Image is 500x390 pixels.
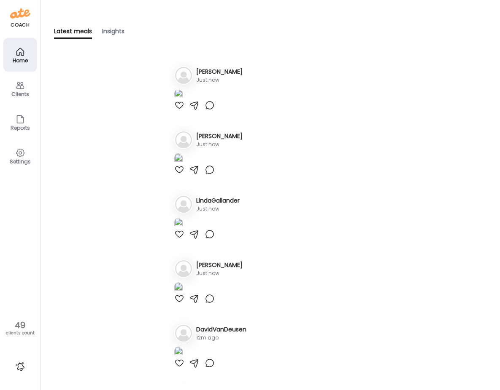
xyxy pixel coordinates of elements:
div: Settings [5,159,35,164]
img: bg-avatar-default.svg [175,131,192,148]
h3: [PERSON_NAME] [196,67,243,76]
img: bg-avatar-default.svg [175,325,192,342]
div: Just now [196,205,240,213]
div: 49 [3,320,37,330]
div: Just now [196,141,243,148]
img: ate [10,7,30,20]
div: coach [11,21,30,29]
img: bg-avatar-default.svg [175,67,192,84]
img: bg-avatar-default.svg [175,260,192,277]
h3: [PERSON_NAME] [196,132,243,141]
img: bg-avatar-default.svg [175,196,192,213]
div: clients count [3,330,37,336]
div: Latest meals [54,27,92,39]
h3: [PERSON_NAME] [196,261,243,270]
img: images%2FaH2RMbG7gUSKjNeGIWE0r2Uo9bk1%2FukpBb6Oww7MrOeB33zV8%2FNfvo9RqdpKBCNqQdtCvZ_1080 [174,347,183,358]
div: Clients [5,91,35,97]
div: Home [5,58,35,63]
img: images%2FEQF0lNx2D9MvxETZ27iei7D27TD3%2Fkf6pkbeQwIRZUoFuOysJ%2FW3H9x7jouE6YfDTBKQE8_1080 [174,282,183,294]
div: 12m ago [196,334,246,342]
div: Reports [5,125,35,131]
img: images%2FYjhSYng5tDXoxTha6SCaeefw10r1%2F44hJuzjmnArwpjR2HxWg%2FcjjghgWaP2qJFYfdMdd2_1080 [174,89,183,100]
div: Insights [102,27,124,39]
img: images%2FJtQsdcXOJDXDzeIq3bKIlVjQ7Xe2%2FL3xZGfzy2b5xrSNXjE9g%2FKmhh8meitNf6USGmvSqF_1080 [174,218,183,229]
h3: DavidVanDeusen [196,325,246,334]
div: Just now [196,270,243,277]
h3: LindaGallander [196,196,240,205]
img: images%2FaUaJOtuyhyYiMYRUAS5AgnZrxdF3%2F1XTFWTG9xL9XZ2I02cIa%2FxwQffz6mtMAvsf8rK2YJ_1080 [174,153,183,165]
div: Just now [196,76,243,84]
